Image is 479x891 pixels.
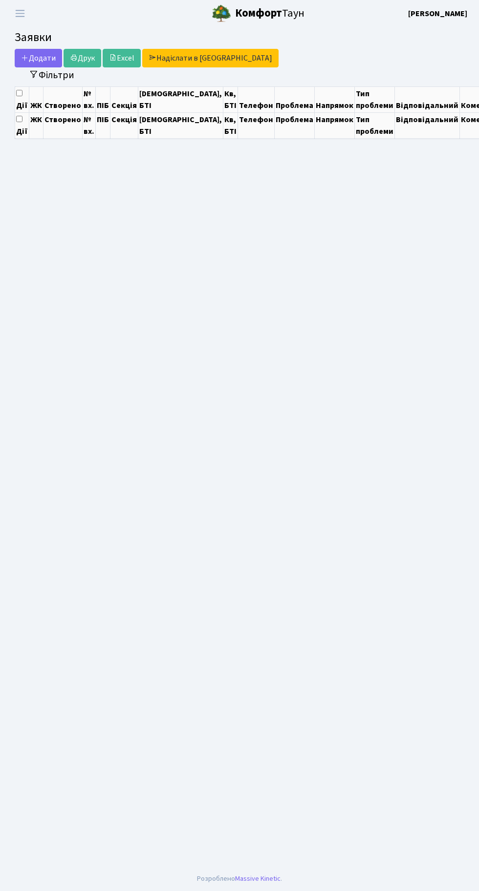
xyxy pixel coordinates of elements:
[235,873,281,884] a: Massive Kinetic
[44,112,83,138] th: Створено
[408,8,467,19] b: [PERSON_NAME]
[15,86,29,112] th: Дії
[21,53,56,64] span: Додати
[103,49,141,67] a: Excel
[315,86,355,112] th: Напрямок
[355,112,395,138] th: Тип проблеми
[212,4,231,23] img: logo.png
[395,112,460,138] th: Відповідальний
[238,112,275,138] th: Телефон
[29,86,44,112] th: ЖК
[408,8,467,20] a: [PERSON_NAME]
[83,112,96,138] th: № вх.
[315,112,355,138] th: Напрямок
[44,86,83,112] th: Створено
[15,29,52,46] span: Заявки
[138,112,223,138] th: [DEMOGRAPHIC_DATA], БТІ
[110,112,138,138] th: Секція
[64,49,101,67] a: Друк
[8,5,32,21] button: Переключити навігацію
[15,49,62,67] a: Додати
[223,86,238,112] th: Кв, БТІ
[138,86,223,112] th: [DEMOGRAPHIC_DATA], БТІ
[275,112,315,138] th: Проблема
[110,86,138,112] th: Секція
[223,112,238,138] th: Кв, БТІ
[395,86,460,112] th: Відповідальний
[96,112,110,138] th: ПІБ
[96,86,110,112] th: ПІБ
[15,112,29,138] th: Дії
[275,86,315,112] th: Проблема
[22,67,81,83] button: Переключити фільтри
[235,5,282,21] b: Комфорт
[142,49,279,67] a: Надіслати в [GEOGRAPHIC_DATA]
[235,5,305,22] span: Таун
[238,86,275,112] th: Телефон
[197,873,282,884] div: Розроблено .
[83,86,96,112] th: № вх.
[355,86,395,112] th: Тип проблеми
[29,112,44,138] th: ЖК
